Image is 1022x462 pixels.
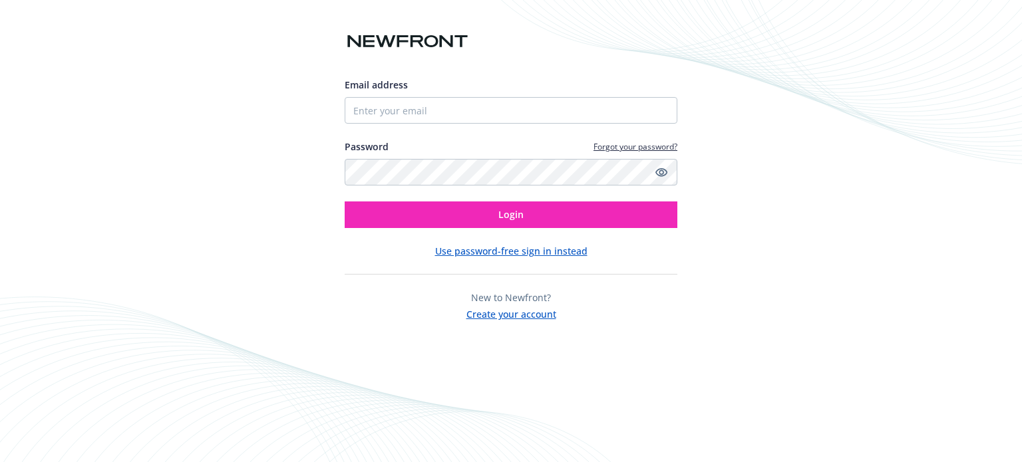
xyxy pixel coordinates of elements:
[498,208,524,221] span: Login
[466,304,556,321] button: Create your account
[594,141,677,152] a: Forgot your password?
[345,78,408,91] span: Email address
[345,201,677,228] button: Login
[345,159,677,185] input: Enter your password
[435,244,588,258] button: Use password-free sign in instead
[345,97,677,124] input: Enter your email
[345,30,470,53] img: Newfront logo
[345,140,389,154] label: Password
[471,291,551,304] span: New to Newfront?
[653,164,669,180] a: Show password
